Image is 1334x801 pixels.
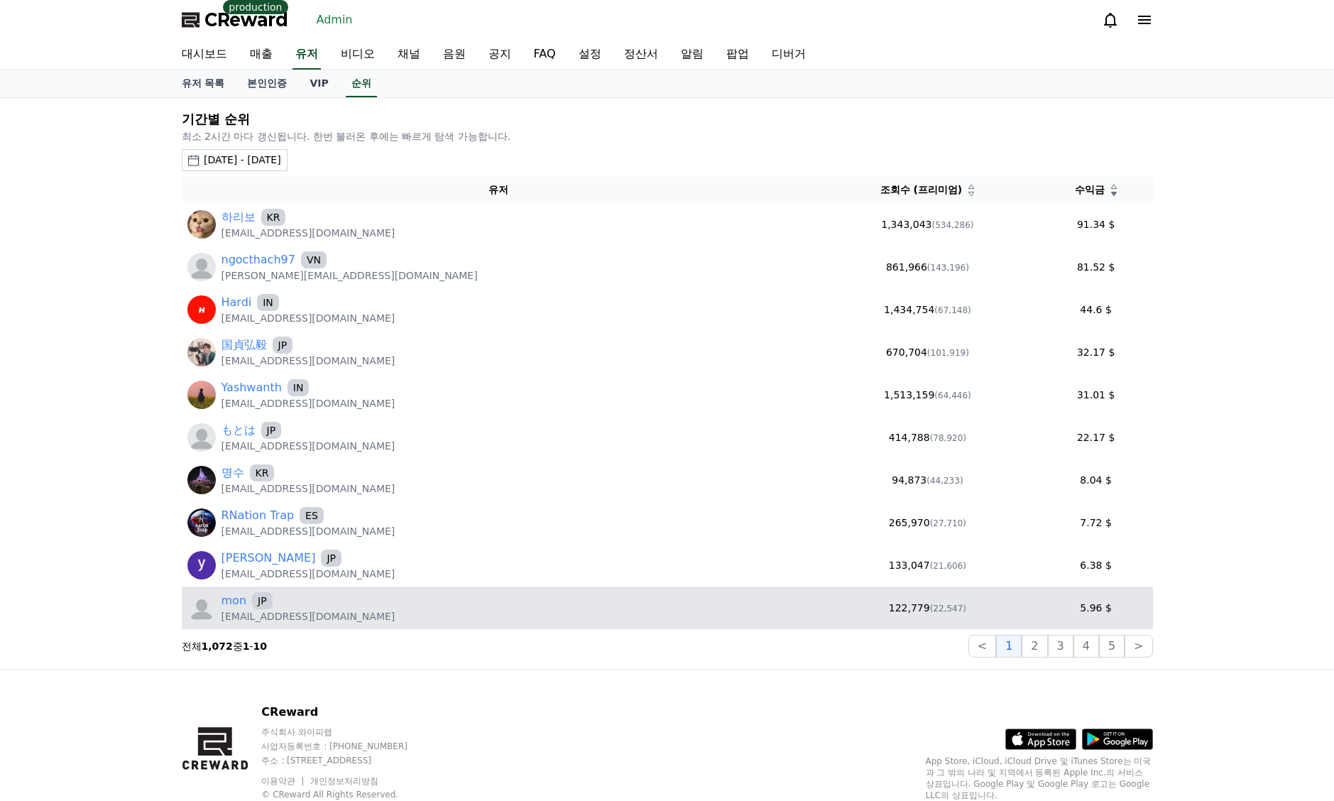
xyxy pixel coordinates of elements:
[1039,331,1153,374] td: 32.17 $
[182,129,1153,143] p: 최소 2시간 마다 갱신됩니다. 한번 불러온 후에는 빠르게 탐색 가능합니다.
[927,348,969,358] span: (101,919)
[816,501,1039,544] td: 265,970
[236,70,298,97] a: 본인인증
[222,439,395,453] p: [EMAIL_ADDRESS][DOMAIN_NAME]
[432,40,477,70] a: 음원
[310,776,378,786] a: 개인정보처리방침
[273,337,293,354] span: JP
[932,220,974,230] span: (534,286)
[222,422,256,439] a: もとは
[222,379,282,396] a: Yashwanth
[1125,635,1152,658] button: >
[182,149,288,171] button: [DATE] - [DATE]
[261,704,510,721] p: CReward
[187,253,216,281] img: profile_blank.webp
[222,337,267,354] a: 国貞弘毅
[252,592,273,609] span: JP
[1039,288,1153,331] td: 44.6 $
[261,755,510,766] p: 주소 : [STREET_ADDRESS]
[386,40,432,70] a: 채널
[4,450,94,486] a: Home
[1039,587,1153,629] td: 5.96 $
[346,70,377,97] a: 순위
[816,288,1039,331] td: 1,434,754
[567,40,613,70] a: 설정
[222,524,395,538] p: [EMAIL_ADDRESS][DOMAIN_NAME]
[222,268,478,283] p: [PERSON_NAME][EMAIL_ADDRESS][DOMAIN_NAME]
[187,210,216,239] img: https://lh3.googleusercontent.com/a/ACg8ocLOmR619qD5XjEFh2fKLs4Q84ZWuCVfCizvQOTI-vw1qp5kxHyZ=s96-c
[170,70,236,97] a: 유저 목록
[187,466,216,494] img: http://k.kakaocdn.net/dn/b4uBtL/btsLNw5KgVN/QKZ7aqMfEl2ddIglP1J1kk/img_640x640.jpg
[816,203,1039,246] td: 1,343,043
[300,507,324,524] span: ES
[1075,182,1105,197] span: 수익금
[204,153,281,168] div: [DATE] - [DATE]
[1039,501,1153,544] td: 7.72 $
[239,40,284,70] a: 매출
[222,592,247,609] a: mon
[187,295,216,324] img: https://lh3.googleusercontent.com/a/ACg8ocK6o0fCofFZMXaD0tWOdyBbmJ3D8oleYyj4Nkd9g64qlagD_Ss=s96-c
[968,635,996,658] button: <
[118,472,160,484] span: Messages
[329,40,386,70] a: 비디오
[1039,374,1153,416] td: 31.01 $
[930,518,966,528] span: (27,710)
[930,561,966,571] span: (21,606)
[1099,635,1125,658] button: 5
[183,450,273,486] a: Settings
[187,338,216,366] img: https://lh3.googleusercontent.com/a/ACg8ocIeB3fKyY6fN0GaUax-T_VWnRXXm1oBEaEwHbwvSvAQlCHff8Lg=s96-c
[222,464,244,481] a: 명수
[816,587,1039,629] td: 122,779
[222,550,316,567] a: [PERSON_NAME]
[187,423,216,452] img: profile_blank.webp
[1022,635,1047,658] button: 2
[816,374,1039,416] td: 1,513,159
[477,40,523,70] a: 공지
[187,594,216,622] img: profile_blank.webp
[210,472,245,483] span: Settings
[187,381,216,409] img: https://lh3.googleusercontent.com/a/ACg8ocLSimGQaXkTpc10kwoVl__E5nGEOS5fO_vrZ3a-lpemSHgAYus=s96-c
[1039,203,1153,246] td: 91.34 $
[182,109,1153,129] h2: 기간별 순위
[926,756,1153,801] p: App Store, iCloud, iCloud Drive 및 iTunes Store는 미국과 그 밖의 나라 및 지역에서 등록된 Apple Inc.의 서비스 상표입니다. Goo...
[222,226,395,240] p: [EMAIL_ADDRESS][DOMAIN_NAME]
[187,508,216,537] img: https://lh3.googleusercontent.com/a/ACg8ocLd-rnJ3QWZeLESuSE_lo8AXAZDYdazc5UkVnR4o0omePhwHCw=s96-c
[1039,246,1153,288] td: 81.52 $
[182,639,268,653] p: 전체 중 -
[930,433,966,443] span: (78,920)
[934,391,971,400] span: (64,446)
[261,776,306,786] a: 이용약관
[760,40,817,70] a: 디버거
[1039,416,1153,459] td: 22.17 $
[253,641,267,652] strong: 10
[243,641,250,652] strong: 1
[816,416,1039,459] td: 414,788
[1039,459,1153,501] td: 8.04 $
[301,251,327,268] span: VN
[880,182,963,197] span: 조회수 (프리미엄)
[222,311,395,325] p: [EMAIL_ADDRESS][DOMAIN_NAME]
[202,641,233,652] strong: 1,072
[222,209,256,226] a: 하리보
[94,450,183,486] a: Messages
[926,476,963,486] span: (44,233)
[261,726,510,738] p: 주식회사 와이피랩
[204,9,288,31] span: CReward
[669,40,715,70] a: 알림
[298,70,339,97] a: VIP
[816,544,1039,587] td: 133,047
[715,40,760,70] a: 팝업
[1073,635,1099,658] button: 4
[816,246,1039,288] td: 861,966
[934,305,971,315] span: (67,148)
[222,507,295,524] a: RNation Trap
[170,40,239,70] a: 대시보드
[36,472,61,483] span: Home
[222,609,395,623] p: [EMAIL_ADDRESS][DOMAIN_NAME]
[930,604,966,614] span: (22,547)
[927,263,969,273] span: (143,196)
[261,741,510,752] p: 사업자등록번호 : [PHONE_NUMBER]
[182,177,816,203] th: 유저
[257,294,279,311] span: IN
[222,567,395,581] p: [EMAIL_ADDRESS][DOMAIN_NAME]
